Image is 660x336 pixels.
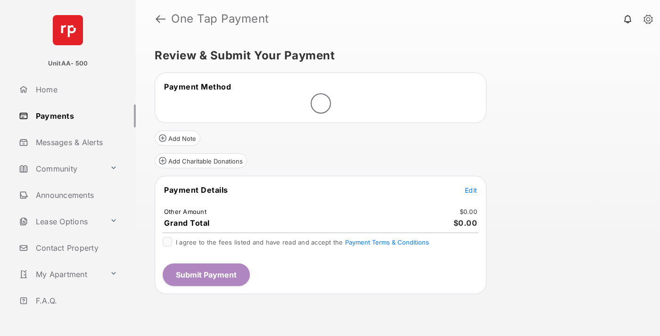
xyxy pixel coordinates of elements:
[164,185,228,195] span: Payment Details
[155,153,247,168] button: Add Charitable Donations
[465,185,477,195] button: Edit
[459,207,478,216] td: $0.00
[164,207,207,216] td: Other Amount
[164,218,210,228] span: Grand Total
[155,50,634,61] h5: Review & Submit Your Payment
[164,82,231,91] span: Payment Method
[48,59,88,68] p: UnitAA- 500
[15,131,136,154] a: Messages & Alerts
[15,184,136,206] a: Announcements
[171,13,269,25] strong: One Tap Payment
[15,210,106,233] a: Lease Options
[53,15,83,45] img: svg+xml;base64,PHN2ZyB4bWxucz0iaHR0cDovL3d3dy53My5vcmcvMjAwMC9zdmciIHdpZHRoPSI2NCIgaGVpZ2h0PSI2NC...
[15,78,136,101] a: Home
[454,218,478,228] span: $0.00
[155,131,200,146] button: Add Note
[15,263,106,286] a: My Apartment
[15,237,136,259] a: Contact Property
[15,157,106,180] a: Community
[163,263,250,286] button: Submit Payment
[15,105,136,127] a: Payments
[176,238,429,246] span: I agree to the fees listed and have read and accept the
[345,238,429,246] button: I agree to the fees listed and have read and accept the
[465,186,477,194] span: Edit
[15,289,136,312] a: F.A.Q.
